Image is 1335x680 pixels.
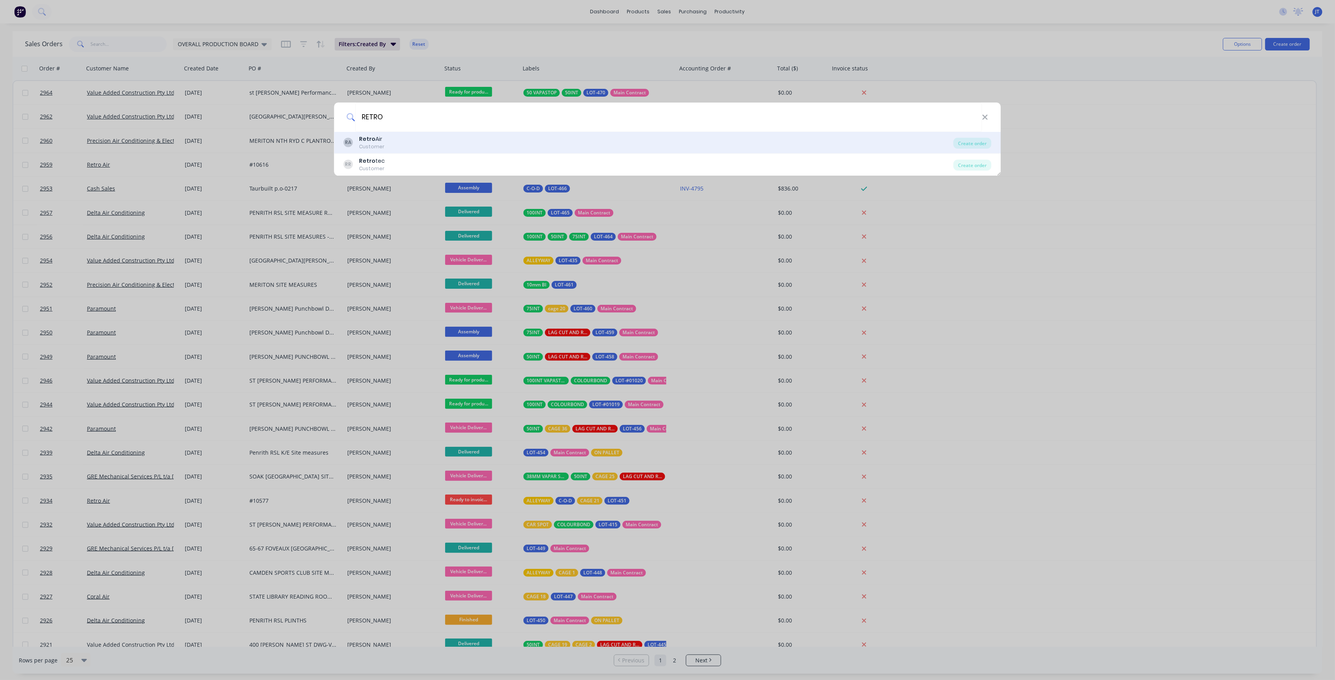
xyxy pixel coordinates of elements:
div: RA [344,138,353,147]
b: Retro [359,157,376,165]
div: Customer [359,143,385,150]
div: Air [359,135,385,143]
div: Customer [359,165,385,172]
input: Enter a customer name to create a new order... [355,103,982,132]
div: RR [344,160,353,169]
b: Retro [359,135,376,143]
div: Create order [954,138,992,149]
div: tec [359,157,385,165]
div: Create order [954,160,992,171]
